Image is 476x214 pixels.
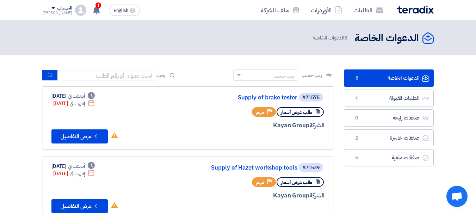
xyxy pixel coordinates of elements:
span: الشركة [309,191,324,200]
a: ملف الشركة [255,2,305,18]
span: أنشئت في [68,92,85,100]
div: [DATE] [51,163,95,170]
a: Supply of brake tester [156,94,297,101]
span: 5 [353,154,361,161]
a: الأوردرات [305,2,348,18]
span: إنتهت في [70,170,85,177]
div: [DATE] [51,92,95,100]
a: الطلبات المقبولة4 [344,90,434,107]
span: 2 [353,135,361,142]
span: مهم [256,109,264,116]
div: Open chat [446,186,468,207]
div: Kayan Group [155,121,324,130]
a: Supply of Hazet workshop tools [156,165,297,171]
a: صفقات خاسرة2 [344,129,434,147]
div: #71539 [302,165,320,170]
span: 0 [353,115,361,122]
span: 8 [344,34,347,42]
span: 4 [353,95,361,102]
span: بحث [156,72,166,79]
a: صفقات ملغية5 [344,149,434,166]
div: [PERSON_NAME] [43,11,73,15]
span: الدعوات الخاصة [313,34,349,42]
input: ابحث بعنوان أو رقم الطلب [58,70,156,81]
button: English [109,5,140,16]
span: الشركة [309,121,324,130]
div: [DATE] [53,100,95,107]
h2: الدعوات الخاصة [354,31,419,45]
a: الطلبات [348,2,389,18]
span: طلب عرض أسعار [281,179,312,186]
a: الدعوات الخاصة8 [344,69,434,87]
button: عرض التفاصيل [51,129,108,143]
div: [DATE] [53,170,95,177]
img: profile_test.png [75,5,86,16]
a: صفقات رابحة0 [344,109,434,127]
button: عرض التفاصيل [51,199,108,213]
span: إنتهت في [70,100,85,107]
div: #71575 [302,95,320,100]
span: مهم [256,179,264,186]
div: Kayan Group [155,191,324,200]
span: English [113,8,128,13]
span: 8 [353,75,361,82]
img: Teradix logo [397,6,434,14]
div: رتب حسب [274,72,294,80]
span: أنشئت في [68,163,85,170]
span: 1 [95,2,101,8]
span: طلب عرض أسعار [281,109,312,116]
div: الحساب [57,5,72,11]
span: رتب حسب [302,72,322,79]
